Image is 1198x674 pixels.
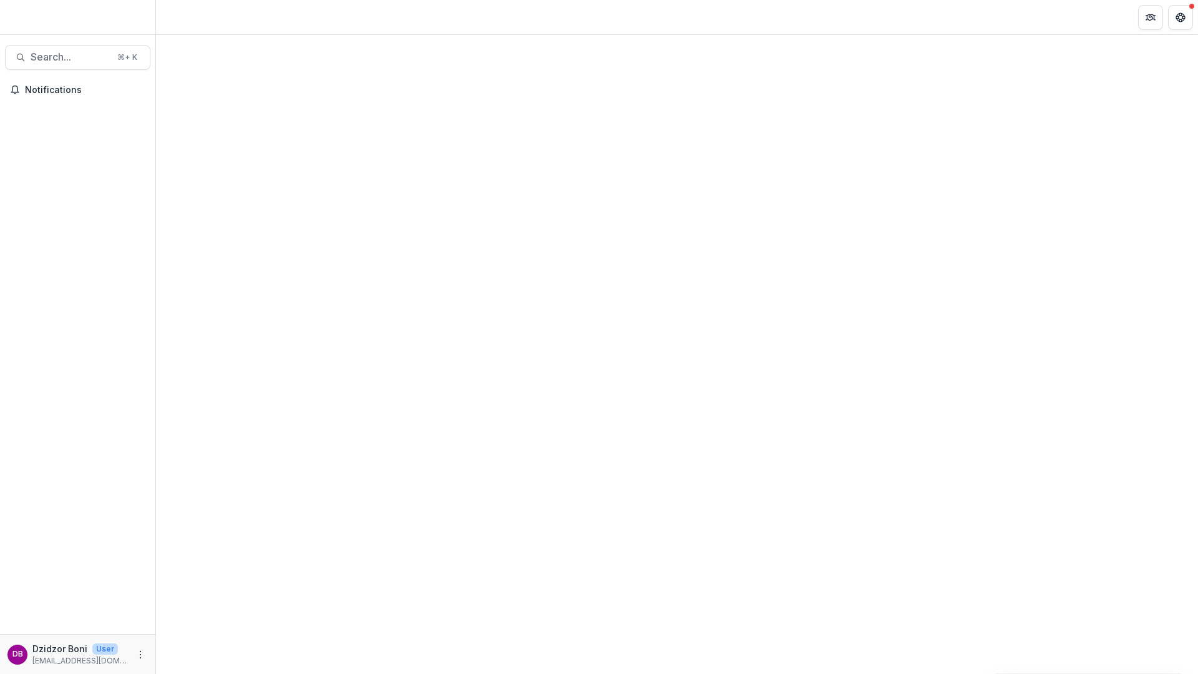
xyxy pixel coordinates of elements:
[1138,5,1163,30] button: Partners
[5,80,150,100] button: Notifications
[115,51,140,64] div: ⌘ + K
[32,642,87,655] p: Dzidzor Boni
[31,51,110,63] span: Search...
[5,45,150,70] button: Search...
[92,643,118,655] p: User
[25,85,145,95] span: Notifications
[12,650,23,658] div: Dzidzor Boni
[32,655,128,667] p: [EMAIL_ADDRESS][DOMAIN_NAME]
[1168,5,1193,30] button: Get Help
[161,8,214,26] nav: breadcrumb
[133,647,148,662] button: More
